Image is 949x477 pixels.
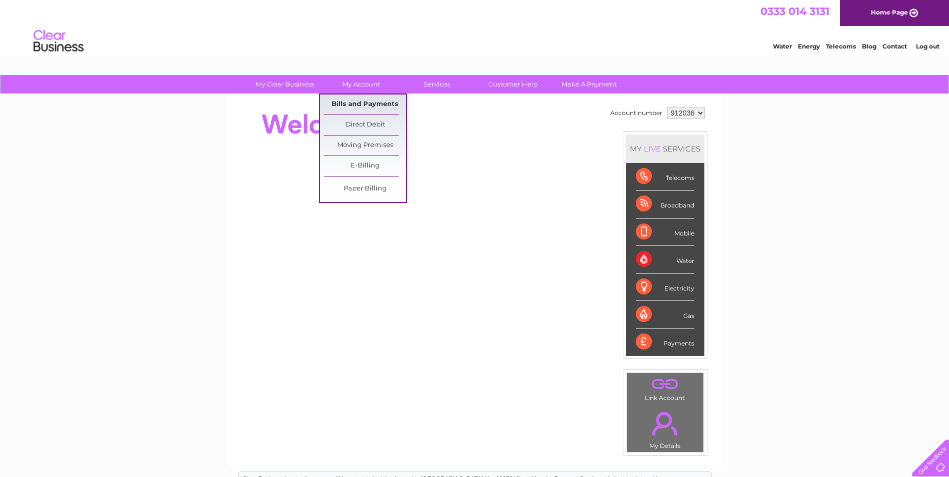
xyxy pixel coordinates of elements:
[626,403,704,452] td: My Details
[636,246,694,273] div: Water
[882,42,907,50] a: Contact
[629,406,701,441] a: .
[636,301,694,328] div: Gas
[629,375,701,393] a: .
[239,5,711,48] div: Clear Business is a trading name of Verastar Limited (registered in [GEOGRAPHIC_DATA] No. 3667643...
[548,75,630,93] a: Make A Payment
[916,42,939,50] a: Log out
[244,75,326,93] a: My Clear Business
[33,26,84,56] img: logo.png
[324,156,406,176] a: E-Billing
[760,5,829,17] a: 0333 014 3131
[642,144,663,153] div: LIVE
[636,273,694,301] div: Electricity
[636,190,694,218] div: Broadband
[324,135,406,155] a: Moving Premises
[324,94,406,114] a: Bills and Payments
[636,328,694,355] div: Payments
[798,42,820,50] a: Energy
[773,42,792,50] a: Water
[324,115,406,135] a: Direct Debit
[862,42,876,50] a: Blog
[324,179,406,199] a: Paper Billing
[636,163,694,190] div: Telecoms
[608,104,665,121] td: Account number
[396,75,478,93] a: Services
[826,42,856,50] a: Telecoms
[626,134,704,163] div: MY SERVICES
[626,372,704,404] td: Link Account
[472,75,554,93] a: Customer Help
[320,75,402,93] a: My Account
[636,218,694,246] div: Mobile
